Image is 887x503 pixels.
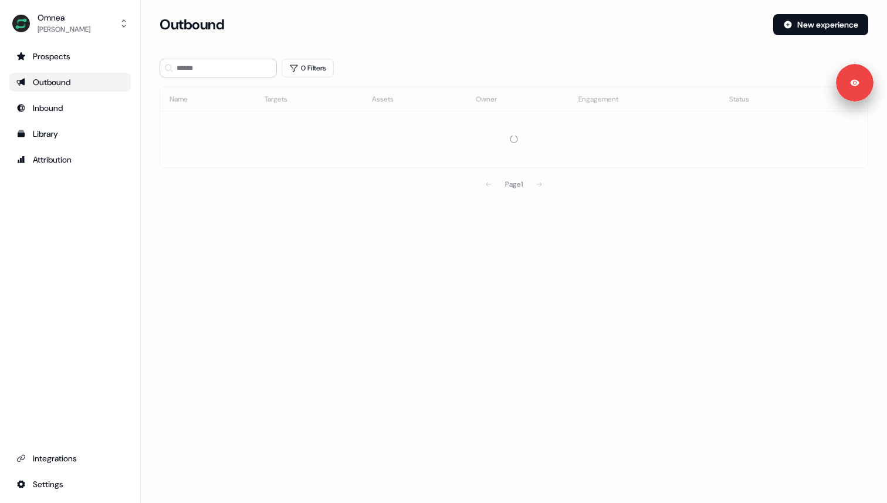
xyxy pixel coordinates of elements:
[773,14,868,35] button: New experience
[282,59,334,77] button: 0 Filters
[9,124,131,143] a: Go to templates
[9,99,131,117] a: Go to Inbound
[9,47,131,66] a: Go to prospects
[9,475,131,494] a: Go to integrations
[16,478,124,490] div: Settings
[16,453,124,464] div: Integrations
[9,150,131,169] a: Go to attribution
[9,9,131,38] button: Omnea[PERSON_NAME]
[16,50,124,62] div: Prospects
[38,23,90,35] div: [PERSON_NAME]
[16,76,124,88] div: Outbound
[160,16,224,33] h3: Outbound
[16,102,124,114] div: Inbound
[16,128,124,140] div: Library
[38,12,90,23] div: Omnea
[9,73,131,92] a: Go to outbound experience
[16,154,124,166] div: Attribution
[9,449,131,468] a: Go to integrations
